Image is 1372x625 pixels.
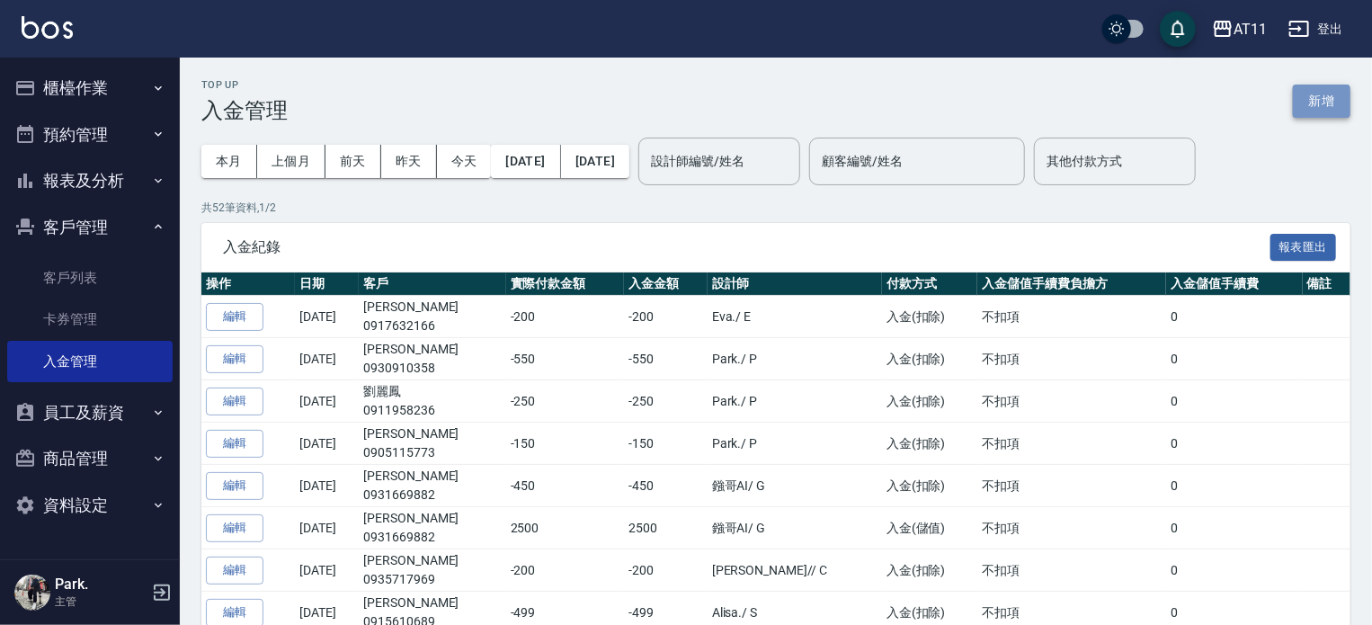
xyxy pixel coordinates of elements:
[1166,338,1302,380] td: 0
[1166,296,1302,338] td: 0
[381,145,437,178] button: 昨天
[363,317,501,335] p: 0917632166
[1303,272,1350,296] th: 備註
[977,507,1166,549] td: 不扣項
[1234,18,1267,40] div: AT11
[1166,507,1302,549] td: 0
[7,257,173,299] a: 客戶列表
[624,380,707,423] td: -250
[882,272,977,296] th: 付款方式
[201,200,1350,216] p: 共 52 筆資料, 1 / 2
[882,507,977,549] td: 入金(儲值)
[708,507,882,549] td: 鏹哥AI / G
[624,507,707,549] td: 2500
[624,338,707,380] td: -550
[7,389,173,436] button: 員工及薪資
[363,528,501,547] p: 0931669882
[624,549,707,592] td: -200
[624,272,707,296] th: 入金金額
[295,549,359,592] td: [DATE]
[7,341,173,382] a: 入金管理
[977,296,1166,338] td: 不扣項
[977,423,1166,465] td: 不扣項
[1293,85,1350,118] button: 新增
[7,65,173,112] button: 櫃檯作業
[363,570,501,589] p: 0935717969
[206,472,263,500] button: 編輯
[506,549,625,592] td: -200
[22,16,73,39] img: Logo
[708,296,882,338] td: Eva. / E
[1166,465,1302,507] td: 0
[708,272,882,296] th: 設計師
[206,303,263,331] button: 編輯
[7,112,173,158] button: 預約管理
[201,272,295,296] th: 操作
[506,272,625,296] th: 實際付款金額
[708,549,882,592] td: [PERSON_NAME]/ / C
[561,145,629,178] button: [DATE]
[882,423,977,465] td: 入金(扣除)
[295,338,359,380] td: [DATE]
[977,465,1166,507] td: 不扣項
[437,145,492,178] button: 今天
[201,79,288,91] h2: Top Up
[1270,234,1337,262] button: 報表匯出
[7,299,173,340] a: 卡券管理
[206,388,263,415] button: 編輯
[1270,237,1337,254] a: 報表匯出
[359,296,505,338] td: [PERSON_NAME]
[882,380,977,423] td: 入金(扣除)
[7,157,173,204] button: 報表及分析
[14,575,50,611] img: Person
[201,145,257,178] button: 本月
[1281,13,1350,46] button: 登出
[206,430,263,458] button: 編輯
[708,338,882,380] td: Park. / P
[363,443,501,462] p: 0905115773
[1160,11,1196,47] button: save
[7,204,173,251] button: 客戶管理
[363,401,501,420] p: 0911958236
[206,514,263,542] button: 編輯
[506,338,625,380] td: -550
[506,296,625,338] td: -200
[977,338,1166,380] td: 不扣項
[55,594,147,610] p: 主管
[882,338,977,380] td: 入金(扣除)
[206,345,263,373] button: 編輯
[1166,272,1302,296] th: 入金儲值手續費
[201,98,288,123] h3: 入金管理
[624,465,707,507] td: -450
[506,423,625,465] td: -150
[1205,11,1274,48] button: AT11
[1166,549,1302,592] td: 0
[257,145,325,178] button: 上個月
[359,380,505,423] td: 劉麗鳳
[363,486,501,504] p: 0931669882
[1166,423,1302,465] td: 0
[223,238,1270,256] span: 入金紀錄
[7,482,173,529] button: 資料設定
[1293,92,1350,109] a: 新增
[882,465,977,507] td: 入金(扣除)
[363,359,501,378] p: 0930910358
[882,296,977,338] td: 入金(扣除)
[359,423,505,465] td: [PERSON_NAME]
[325,145,381,178] button: 前天
[359,465,505,507] td: [PERSON_NAME]
[624,423,707,465] td: -150
[295,296,359,338] td: [DATE]
[708,423,882,465] td: Park. / P
[624,296,707,338] td: -200
[708,465,882,507] td: 鏹哥AI / G
[506,465,625,507] td: -450
[1166,380,1302,423] td: 0
[708,380,882,423] td: Park. / P
[359,549,505,592] td: [PERSON_NAME]
[359,507,505,549] td: [PERSON_NAME]
[506,507,625,549] td: 2500
[295,380,359,423] td: [DATE]
[295,507,359,549] td: [DATE]
[491,145,560,178] button: [DATE]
